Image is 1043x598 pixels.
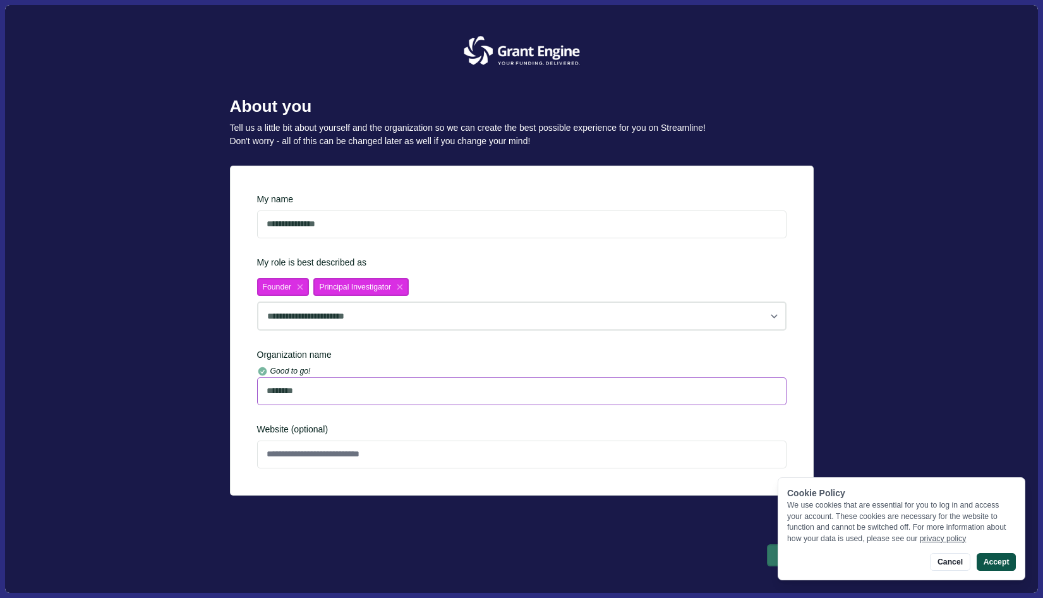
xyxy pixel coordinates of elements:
div: About you [230,97,814,117]
span: Principal Investigator [319,283,391,292]
div: Good to go! [270,366,311,377]
button: Finish [767,544,813,566]
p: Don't worry - all of this can be changed later as well if you change your mind! [230,135,814,148]
div: Organization name [257,348,787,362]
span: Website (optional) [257,423,787,436]
span: Cookie Policy [787,488,845,498]
span: Founder [263,283,292,292]
button: close [294,281,306,293]
button: Cancel [930,553,970,571]
div: We use cookies that are essential for you to log in and access your account. These cookies are ne... [787,500,1016,544]
button: Accept [977,553,1016,571]
div: My role is best described as [257,256,787,331]
p: Tell us a little bit about yourself and the organization so we can create the best possible exper... [230,121,814,135]
button: close [394,281,406,293]
a: privacy policy [920,534,967,543]
div: My name [257,193,787,206]
img: Grantengine Logo [459,32,585,70]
